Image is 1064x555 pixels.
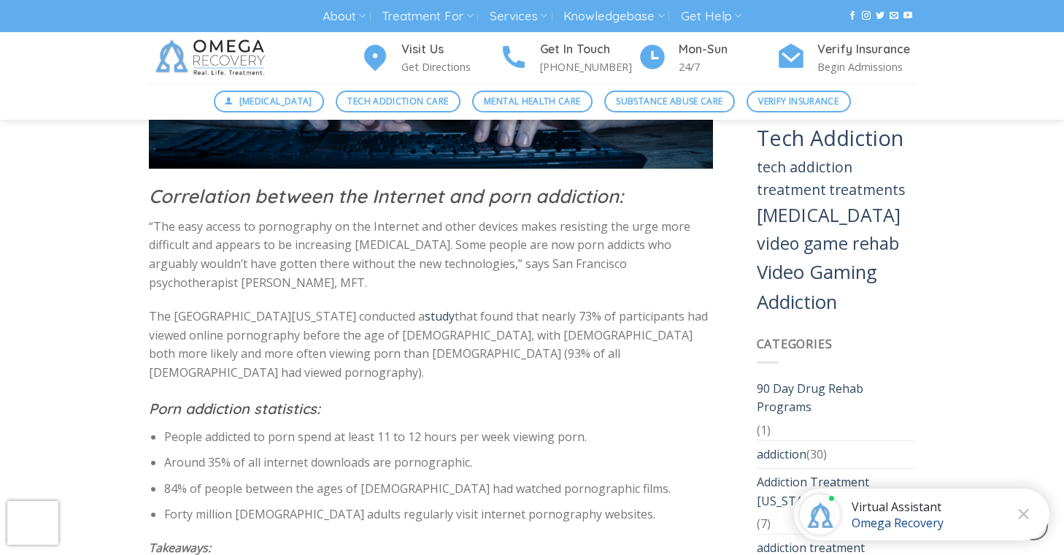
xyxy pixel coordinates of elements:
[149,32,277,83] img: Omega Recovery
[817,58,915,75] p: Begin Admissions
[757,375,916,440] li: (1)
[903,11,912,21] a: Follow on YouTube
[747,91,851,112] a: Verify Insurance
[757,375,916,421] a: 90 Day Drug Rehab Programs
[361,40,499,76] a: Visit Us Get Directions
[757,336,833,352] span: Categories
[757,202,901,227] a: Video Game Addiction (29 items)
[490,3,547,30] a: Services
[757,231,899,255] a: video game rehab (23 items)
[679,40,776,59] h4: Mon-Sun
[758,94,839,108] span: Verify Insurance
[239,94,312,108] span: [MEDICAL_DATA]
[149,399,320,418] em: Porn addiction statistics:
[149,184,623,207] em: Correlation between the Internet and porn addiction:
[484,94,580,108] span: Mental Health Care
[890,11,898,21] a: Send us an email
[401,40,499,59] h4: Visit Us
[164,480,713,499] li: 84% of people between the ages of [DEMOGRAPHIC_DATA] had watched pornographic films.
[776,40,915,76] a: Verify Insurance Begin Admissions
[214,91,325,112] a: [MEDICAL_DATA]
[817,40,915,59] h4: Verify Insurance
[604,91,735,112] a: Substance Abuse Care
[401,58,499,75] p: Get Directions
[848,11,857,21] a: Follow on Facebook
[829,180,906,199] a: treatments (13 items)
[164,453,713,472] li: Around 35% of all internet downloads are pornographic.
[149,307,713,382] p: The [GEOGRAPHIC_DATA][US_STATE] conducted a that found that nearly 73% of participants had viewed...
[149,218,713,292] p: “The easy access to pornography on the Internet and other devices makes resisting the urge more d...
[336,91,460,112] a: Tech Addiction Care
[757,440,916,469] li: (30)
[425,308,455,324] a: study
[757,441,806,469] a: addiction
[757,123,903,152] a: Tech Addiction (54 items)
[382,3,473,30] a: Treatment For
[540,58,638,75] p: [PHONE_NUMBER]
[757,469,916,515] a: Addiction Treatment [US_STATE]
[757,468,916,534] li: (7)
[681,3,741,30] a: Get Help
[540,40,638,59] h4: Get In Touch
[679,58,776,75] p: 24/7
[347,94,448,108] span: Tech Addiction Care
[7,501,58,545] iframe: reCAPTCHA
[862,11,871,21] a: Follow on Instagram
[323,3,366,30] a: About
[876,11,884,21] a: Follow on Twitter
[472,91,593,112] a: Mental Health Care
[616,94,722,108] span: Substance Abuse Care
[164,428,713,447] li: People addicted to porn spend at least 11 to 12 hours per week viewing porn.
[757,259,877,315] a: Video Gaming Addiction (34 items)
[563,3,664,30] a: Knowledgebase
[164,505,713,524] li: Forty million [DEMOGRAPHIC_DATA] adults regularly visit internet pornography websites.
[499,40,638,76] a: Get In Touch [PHONE_NUMBER]
[757,157,852,199] a: tech addiction treatment (13 items)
